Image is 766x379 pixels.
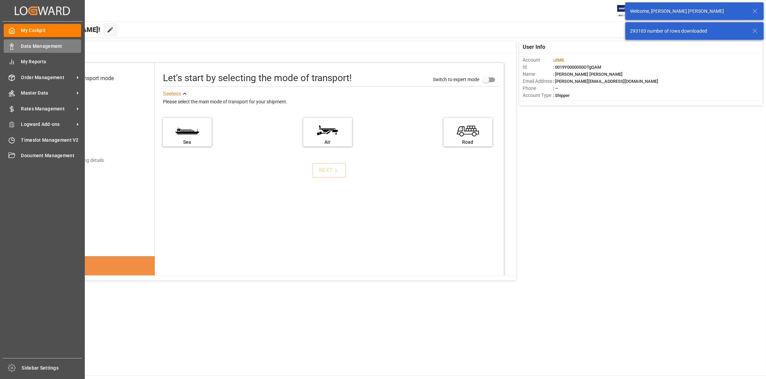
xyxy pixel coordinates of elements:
span: : Shipper [553,93,570,98]
span: Phone [523,85,553,92]
a: My Cockpit [4,24,81,37]
a: Data Management [4,39,81,53]
span: Hello [PERSON_NAME]! [28,23,100,36]
div: 293103 number of rows downloaded [630,28,746,35]
span: My Cockpit [21,27,81,34]
div: Sea [166,139,208,146]
button: NEXT [312,163,346,178]
div: Let's start by selecting the mode of transport! [163,71,352,85]
div: Air [307,139,349,146]
span: User Info [523,43,545,51]
span: Rates Management [21,105,74,112]
a: My Reports [4,55,81,68]
div: Welcome, [PERSON_NAME] [PERSON_NAME] [630,8,746,15]
span: Account Type [523,92,553,99]
div: Add shipping details [62,157,104,164]
a: Timeslot Management V2 [4,133,81,146]
div: Road [447,139,489,146]
span: Logward Add-ons [21,121,74,128]
img: Exertis%20JAM%20-%20Email%20Logo.jpg_1722504956.jpg [617,5,640,17]
div: Please select the main mode of transport for your shipment. [163,98,499,106]
span: Sidebar Settings [22,365,82,372]
div: NEXT [319,166,340,174]
span: Email Address [523,78,553,85]
span: Account [523,57,553,64]
span: Id [523,64,553,71]
a: Document Management [4,149,81,162]
span: My Reports [21,58,81,65]
span: : [553,58,564,63]
span: Name [523,71,553,78]
span: JIMS [554,58,564,63]
span: : [PERSON_NAME] [PERSON_NAME] [553,72,623,77]
span: Document Management [21,152,81,159]
span: Timeslot Management V2 [21,137,81,144]
div: Select transport mode [62,74,114,82]
span: Order Management [21,74,74,81]
span: Data Management [21,43,81,50]
span: : [PERSON_NAME][EMAIL_ADDRESS][DOMAIN_NAME] [553,79,658,84]
div: See less [163,90,181,98]
span: : — [553,86,558,91]
span: Master Data [21,90,74,97]
span: : 0019Y0000050OTgQAM [553,65,601,70]
span: Switch to expert mode [433,77,480,82]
